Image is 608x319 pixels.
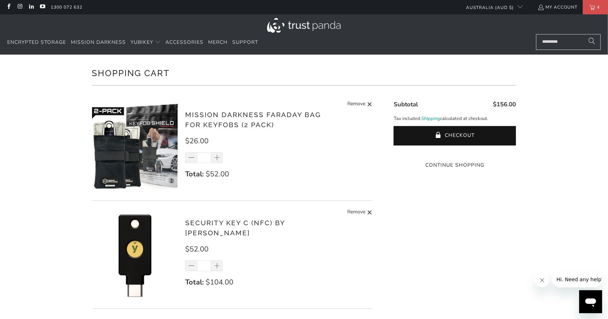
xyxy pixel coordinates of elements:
[421,115,440,122] a: Shipping
[165,34,204,51] a: Accessories
[185,219,285,237] a: Security Key C (NFC) by [PERSON_NAME]
[5,4,12,10] a: Trust Panda Australia on Facebook
[232,39,258,46] span: Support
[583,34,601,50] button: Search
[28,4,34,10] a: Trust Panda Australia on LinkedIn
[206,169,229,179] span: $52.00
[71,34,126,51] a: Mission Darkness
[185,136,209,146] span: $26.00
[185,277,204,287] strong: Total:
[39,4,45,10] a: Trust Panda Australia on YouTube
[165,39,204,46] span: Accessories
[232,34,258,51] a: Support
[131,39,153,46] span: YubiKey
[92,103,178,190] img: Mission Darkness Faraday Bag for Keyfobs (2 pack)
[347,100,365,109] span: Remove
[92,212,178,298] img: Security Key C (NFC) by Yubico
[185,169,204,179] strong: Total:
[394,161,516,169] a: Continue Shopping
[71,39,126,46] span: Mission Darkness
[579,290,602,313] iframe: Button to launch messaging window
[493,100,516,108] span: $156.00
[394,126,516,145] button: Checkout
[394,115,516,122] p: Tax included. calculated at checkout.
[51,3,82,11] a: 1300 072 632
[206,277,233,287] span: $104.00
[7,39,66,46] span: Encrypted Storage
[131,34,161,51] summary: YubiKey
[535,273,549,287] iframe: Close message
[7,34,258,51] nav: Translation missing: en.navigation.header.main_nav
[552,272,602,287] iframe: Message from company
[536,34,601,50] input: Search...
[208,39,228,46] span: Merch
[394,100,418,108] span: Subtotal
[267,18,341,33] img: Trust Panda Australia
[92,65,516,80] h1: Shopping Cart
[185,244,209,254] span: $52.00
[208,34,228,51] a: Merch
[4,5,52,11] span: Hi. Need any help?
[538,3,577,11] a: My Account
[17,4,23,10] a: Trust Panda Australia on Instagram
[347,100,372,109] a: Remove
[347,208,372,217] a: Remove
[7,34,66,51] a: Encrypted Storage
[347,208,365,217] span: Remove
[185,111,321,129] a: Mission Darkness Faraday Bag for Keyfobs (2 pack)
